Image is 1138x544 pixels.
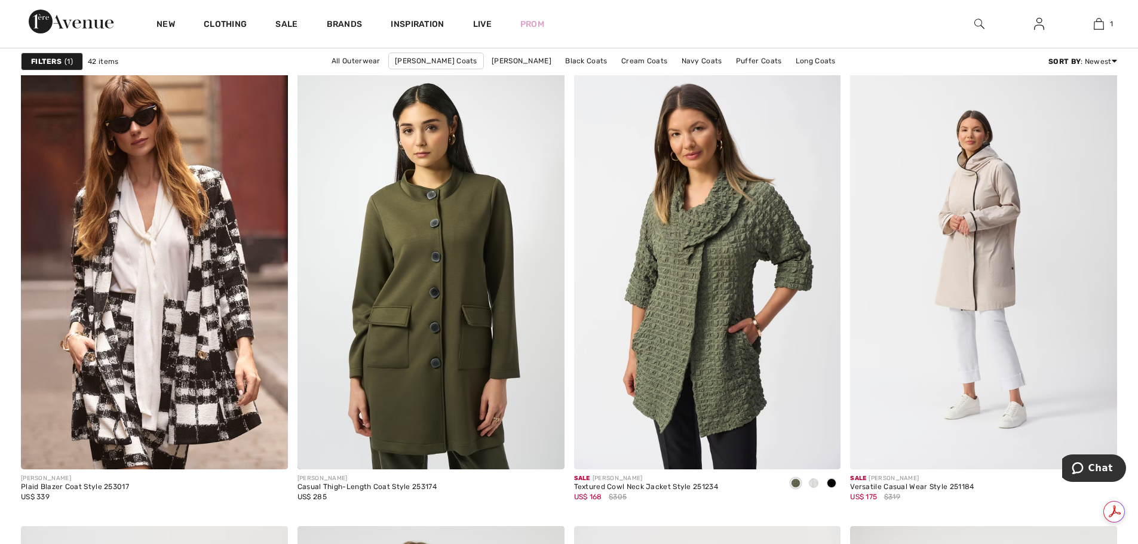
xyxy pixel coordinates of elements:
[391,19,444,32] span: Inspiration
[850,69,1117,469] img: Versatile Casual Wear Style 251184. Moonstone/black
[574,69,841,469] img: Textured Cowl Neck Jacket Style 251234. Cactus
[88,56,118,67] span: 42 items
[730,53,788,69] a: Puffer Coats
[297,493,327,501] span: US$ 285
[1024,17,1054,32] a: Sign In
[1048,56,1117,67] div: : Newest
[1034,17,1044,31] img: My Info
[473,18,492,30] a: Live
[615,53,673,69] a: Cream Coats
[850,493,877,501] span: US$ 175
[157,19,175,32] a: New
[609,491,627,502] span: $305
[1048,57,1081,66] strong: Sort By
[275,19,297,32] a: Sale
[805,474,823,494] div: Vanilla 30
[21,474,129,483] div: [PERSON_NAME]
[327,19,363,32] a: Brands
[850,475,866,482] span: Sale
[850,483,974,491] div: Versatile Casual Wear Style 251184
[1110,19,1113,29] span: 1
[1069,17,1128,31] a: 1
[486,53,557,69] a: [PERSON_NAME]
[297,69,565,469] img: Casual Thigh-Length Coat Style 253174. Khaki
[574,493,602,501] span: US$ 168
[1062,454,1126,484] iframe: Opens a widget where you can chat to one of our agents
[388,53,484,69] a: [PERSON_NAME] Coats
[676,53,728,69] a: Navy Coats
[850,474,974,483] div: [PERSON_NAME]
[520,18,544,30] a: Prom
[1094,17,1104,31] img: My Bag
[29,10,114,33] img: 1ère Avenue
[65,56,73,67] span: 1
[790,53,842,69] a: Long Coats
[884,491,900,502] span: $319
[574,475,590,482] span: Sale
[823,474,841,494] div: Black
[974,17,984,31] img: search the website
[31,56,62,67] strong: Filters
[21,483,129,491] div: Plaid Blazer Coat Style 253017
[574,474,718,483] div: [PERSON_NAME]
[297,474,437,483] div: [PERSON_NAME]
[21,69,288,469] img: Plaid Blazer Coat Style 253017. Black/cream
[21,493,50,501] span: US$ 339
[787,474,805,494] div: Cactus
[204,19,247,32] a: Clothing
[559,53,613,69] a: Black Coats
[297,483,437,491] div: Casual Thigh-Length Coat Style 253174
[574,483,718,491] div: Textured Cowl Neck Jacket Style 251234
[326,53,387,69] a: All Outerwear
